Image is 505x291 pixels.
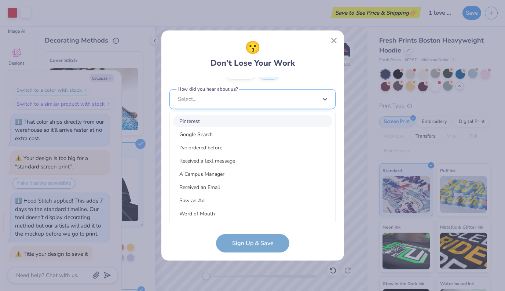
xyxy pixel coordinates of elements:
label: 287+ [259,69,279,80]
div: Received a text message [173,155,332,167]
div: Pinterest [173,115,332,127]
div: Word of Mouth [173,208,332,220]
label: 144-287 [226,69,255,80]
div: Received an Email [173,181,332,193]
div: LinkedIn [173,221,332,233]
label: How did you hear about us? [176,86,239,92]
div: A Campus Manager [173,168,332,180]
div: Google Search [173,128,332,141]
div: I've ordered before [173,142,332,154]
div: Don’t Lose Your Work [211,39,295,69]
div: Saw an Ad [173,194,332,207]
button: Close [327,34,341,48]
span: 😗 [245,39,260,57]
